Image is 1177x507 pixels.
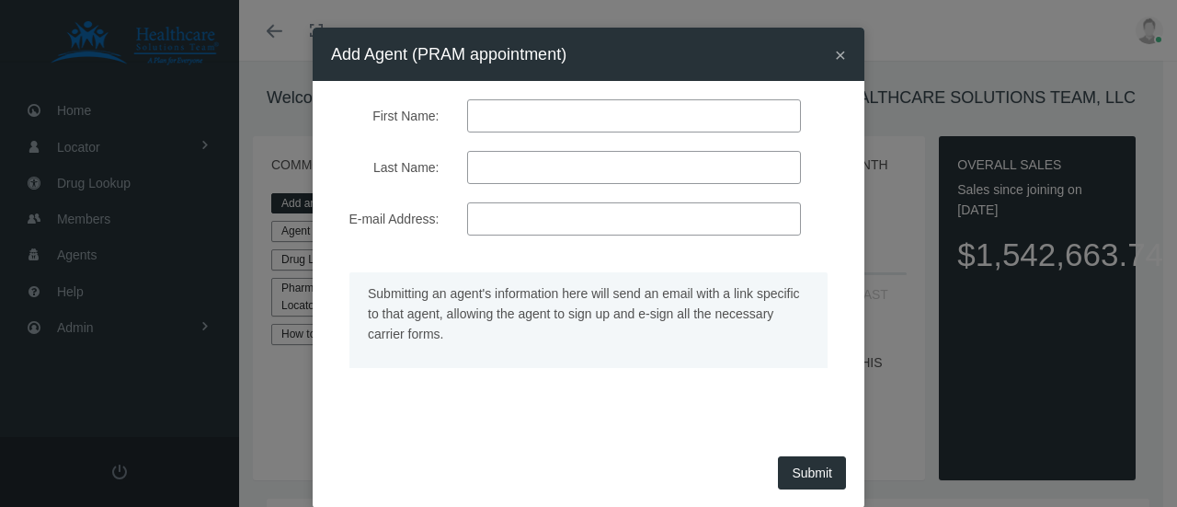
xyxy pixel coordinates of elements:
label: Last Name: [317,151,453,184]
button: Close [835,45,846,64]
span: × [835,44,846,65]
label: E-mail Address: [317,202,453,236]
p: Submitting an agent's information here will send an email with a link specific to that agent, all... [368,283,809,344]
h4: Add Agent (PRAM appointment) [331,41,566,67]
button: Submit [778,456,846,490]
label: First Name: [317,99,453,133]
